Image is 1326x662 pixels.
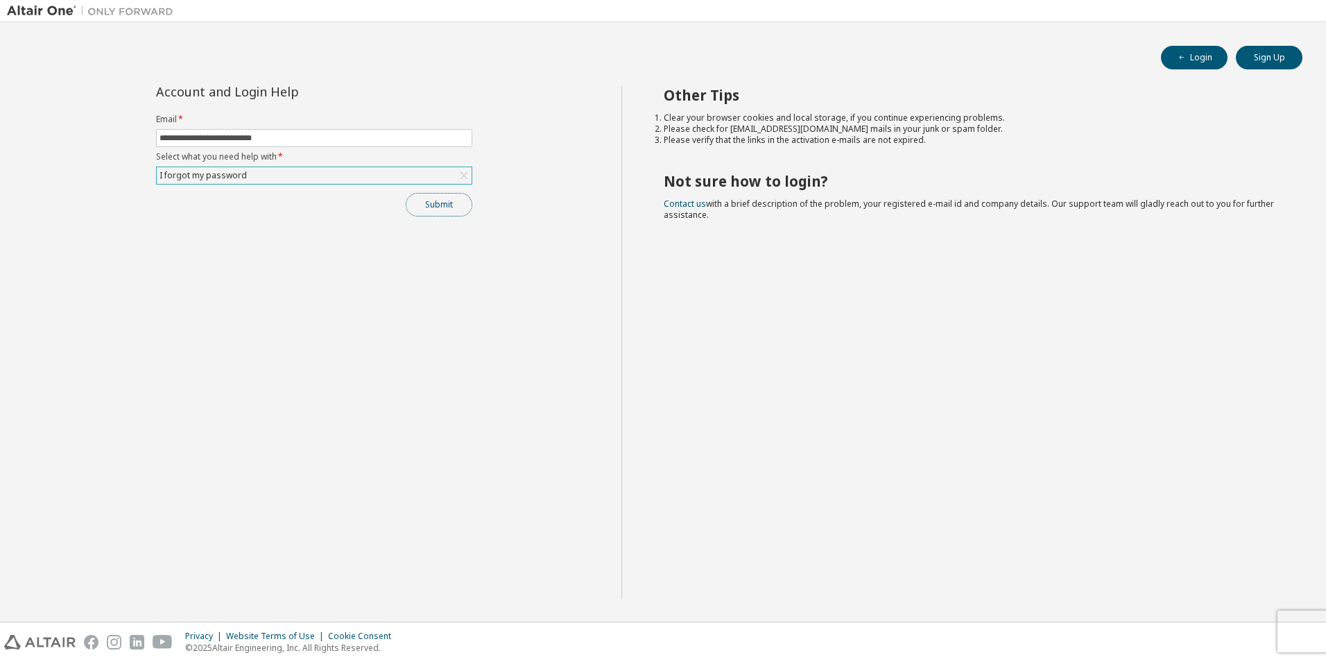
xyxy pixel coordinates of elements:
[156,86,409,97] div: Account and Login Help
[664,112,1278,124] li: Clear your browser cookies and local storage, if you continue experiencing problems.
[107,635,121,650] img: instagram.svg
[664,86,1278,104] h2: Other Tips
[664,198,706,210] a: Contact us
[328,631,399,642] div: Cookie Consent
[185,642,399,654] p: © 2025 Altair Engineering, Inc. All Rights Reserved.
[156,151,472,162] label: Select what you need help with
[1161,46,1228,69] button: Login
[185,631,226,642] div: Privacy
[664,198,1274,221] span: with a brief description of the problem, your registered e-mail id and company details. Our suppo...
[4,635,76,650] img: altair_logo.svg
[7,4,180,18] img: Altair One
[1236,46,1302,69] button: Sign Up
[664,172,1278,190] h2: Not sure how to login?
[130,635,144,650] img: linkedin.svg
[406,193,472,217] button: Submit
[664,135,1278,146] li: Please verify that the links in the activation e-mails are not expired.
[84,635,98,650] img: facebook.svg
[153,635,173,650] img: youtube.svg
[157,167,472,184] div: I forgot my password
[156,114,472,125] label: Email
[157,168,249,183] div: I forgot my password
[226,631,328,642] div: Website Terms of Use
[664,124,1278,135] li: Please check for [EMAIL_ADDRESS][DOMAIN_NAME] mails in your junk or spam folder.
